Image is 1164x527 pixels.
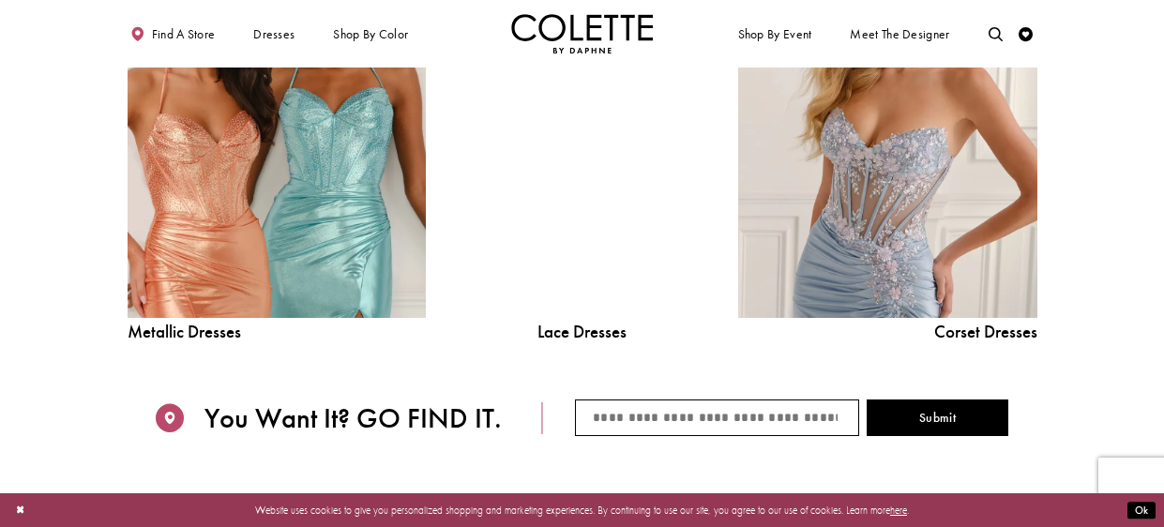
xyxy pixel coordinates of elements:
span: Shop By Event [734,14,815,53]
form: Store Finder Form [542,399,1036,436]
span: Dresses [249,14,298,53]
a: Visit Home Page [511,14,654,53]
span: Corset Dresses [738,324,1036,341]
button: Submit [867,399,1009,436]
a: Lace Dresses [476,324,688,341]
span: Metallic Dresses [128,324,426,341]
a: Meet the designer [847,14,954,53]
button: Submit Dialog [1127,502,1156,519]
button: Close Dialog [8,498,32,523]
span: You Want It? GO FIND IT. [204,402,502,435]
p: Website uses cookies to give you personalized shopping and marketing experiences. By continuing t... [102,501,1062,519]
span: Dresses [253,27,295,41]
img: Colette by Daphne [511,14,654,53]
span: Shop by color [330,14,412,53]
a: Toggle search [985,14,1006,53]
span: Meet the designer [850,27,949,41]
a: Check Wishlist [1016,14,1037,53]
span: Shop By Event [738,27,812,41]
a: Find a store [128,14,219,53]
input: City/State/ZIP code [575,399,859,436]
span: Shop by color [333,27,408,41]
a: here [890,504,907,517]
span: Find a store [152,27,216,41]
